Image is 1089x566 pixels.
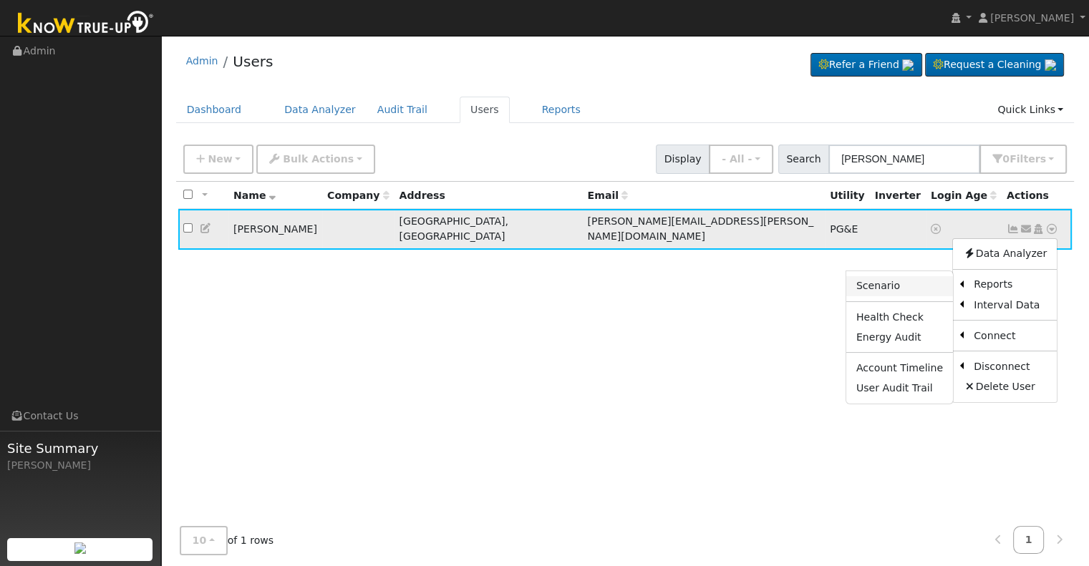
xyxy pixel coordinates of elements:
[7,458,153,473] div: [PERSON_NAME]
[400,188,578,203] div: Address
[1020,222,1032,237] a: robert.w.armas@gmail.com
[709,145,773,174] button: - All -
[200,223,213,234] a: Edit User
[778,145,829,174] span: Search
[283,153,354,165] span: Bulk Actions
[830,188,865,203] div: Utility
[460,97,510,123] a: Users
[931,190,997,201] span: Days since last login
[1010,153,1046,165] span: Filter
[233,190,276,201] span: Name
[953,244,1057,264] a: Data Analyzer
[964,326,1057,346] a: Connect
[327,190,389,201] span: Company name
[193,535,207,546] span: 10
[830,223,858,235] span: PG&E
[964,295,1057,315] a: Interval Data
[987,97,1074,123] a: Quick Links
[7,439,153,458] span: Site Summary
[274,97,367,123] a: Data Analyzer
[367,97,438,123] a: Audit Trail
[964,275,1057,295] a: Reports
[1045,222,1058,237] a: Other actions
[846,327,953,347] a: Energy Audit Report
[846,358,953,378] a: Account Timeline Report
[931,223,944,235] a: No login access
[1013,526,1045,554] a: 1
[990,12,1074,24] span: [PERSON_NAME]
[1040,153,1045,165] span: s
[208,153,232,165] span: New
[74,542,86,554] img: retrieve
[846,307,953,327] a: Health Check Report
[1007,188,1067,203] div: Actions
[531,97,591,123] a: Reports
[902,59,914,71] img: retrieve
[953,377,1057,397] a: Delete User
[186,55,218,67] a: Admin
[846,379,953,399] a: User Audit Trail
[656,145,710,174] span: Display
[180,526,274,555] span: of 1 rows
[176,97,253,123] a: Dashboard
[587,190,627,201] span: Email
[810,53,922,77] a: Refer a Friend
[228,209,322,250] td: [PERSON_NAME]
[183,145,254,174] button: New
[846,276,953,296] a: Scenario Report
[587,215,813,242] span: [PERSON_NAME][EMAIL_ADDRESS][PERSON_NAME][DOMAIN_NAME]
[1032,223,1045,235] a: Login As
[1045,59,1056,71] img: retrieve
[11,8,161,40] img: Know True-Up
[1007,223,1020,235] a: Show Graph
[180,526,228,555] button: 10
[828,145,980,174] input: Search
[233,53,273,70] a: Users
[875,188,921,203] div: Inverter
[979,145,1067,174] button: 0Filters
[256,145,374,174] button: Bulk Actions
[394,209,582,250] td: [GEOGRAPHIC_DATA], [GEOGRAPHIC_DATA]
[925,53,1064,77] a: Request a Cleaning
[964,356,1057,376] a: Disconnect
